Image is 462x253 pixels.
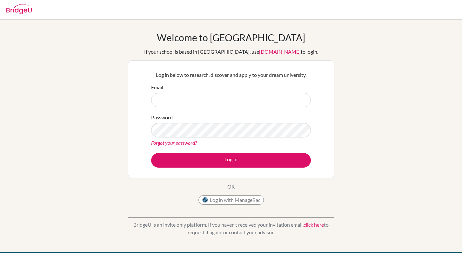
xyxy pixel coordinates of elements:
button: Log in [151,153,311,168]
p: BridgeU is an invite only platform. If you haven’t received your invitation email, to request it ... [128,221,334,236]
p: Log in below to research, discover and apply to your dream university. [151,71,311,79]
label: Email [151,83,163,91]
div: If your school is based in [GEOGRAPHIC_DATA], use to login. [144,48,318,56]
button: Log in with ManageBac [198,195,264,205]
h1: Welcome to [GEOGRAPHIC_DATA] [157,32,305,43]
p: OR [227,183,235,190]
a: [DOMAIN_NAME] [259,49,301,55]
a: click here [304,222,324,228]
label: Password [151,114,173,121]
a: Forgot your password? [151,140,197,146]
img: Bridge-U [6,4,32,14]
